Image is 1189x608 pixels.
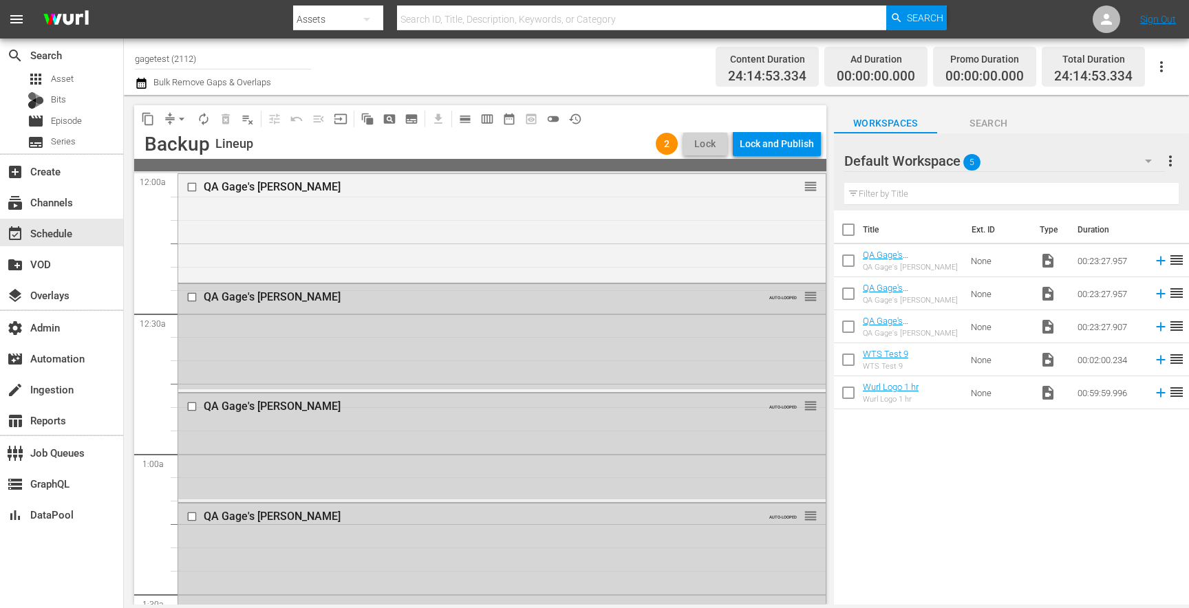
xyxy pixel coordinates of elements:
span: Search [7,47,23,64]
span: reorder [1168,318,1185,334]
a: Wurl Logo 1 hr [863,382,919,392]
span: reorder [1168,351,1185,367]
span: Ingestion [7,382,23,398]
span: Month Calendar View [498,108,520,130]
img: ans4CAIJ8jUAAAAAAAAAAAAAAAAAAAAAAAAgQb4GAAAAAAAAAAAAAAAAAAAAAAAAJMjXAAAAAAAAAAAAAAAAAAAAAAAAgAT5G... [33,3,99,36]
span: AUTO-LOOPED [769,508,797,519]
span: date_range_outlined [502,112,516,126]
span: Admin [7,320,23,336]
span: compress [163,112,177,126]
button: reorder [804,179,817,193]
span: Customize Events [259,105,286,132]
td: None [965,277,1034,310]
a: Sign Out [1140,14,1176,25]
span: input [334,112,347,126]
span: Search [937,115,1040,132]
span: VOD [7,257,23,273]
td: None [965,244,1034,277]
span: Refresh All Search Blocks [352,105,378,132]
button: reorder [804,508,817,522]
svg: Add to Schedule [1153,385,1168,400]
span: Episode [28,113,44,129]
span: Video [1040,318,1056,335]
th: Title [863,210,963,249]
div: Total Duration [1054,50,1133,69]
span: playlist_remove_outlined [241,112,255,126]
span: AUTO-LOOPED [769,289,797,300]
span: Create Series Block [400,108,422,130]
span: toggle_off [546,112,560,126]
div: WTS Test 9 [863,362,908,371]
td: 00:23:27.957 [1072,277,1148,310]
span: more_vert [1162,153,1179,169]
span: Create Search Block [378,108,400,130]
span: reorder [1168,252,1185,268]
td: 00:23:27.907 [1072,310,1148,343]
span: Remove Gaps & Overlaps [159,108,193,130]
span: reorder [804,508,817,523]
div: Ad Duration [837,50,915,69]
div: QA Gage's [PERSON_NAME] [863,263,960,272]
div: QA Gage's [PERSON_NAME] [204,510,750,523]
span: Automation [7,351,23,367]
span: Search [907,6,943,30]
th: Type [1031,210,1069,249]
span: Reports [7,413,23,429]
span: Day Calendar View [449,105,476,132]
span: reorder [804,179,817,194]
span: 24 hours Lineup View is OFF [542,108,564,130]
span: Bits [51,93,66,107]
span: pageview_outlined [383,112,396,126]
button: Search [886,6,947,30]
span: 00:00:00.000 [945,69,1024,85]
span: View History [564,108,586,130]
div: Bits [28,92,44,109]
span: auto_awesome_motion_outlined [361,112,374,126]
span: arrow_drop_down [175,112,189,126]
span: 5 [963,148,981,177]
span: Week Calendar View [476,108,498,130]
span: subtitles_outlined [405,112,418,126]
span: GraphQL [7,476,23,492]
svg: Add to Schedule [1153,253,1168,268]
span: Create [7,164,23,180]
div: Wurl Logo 1 hr [863,395,919,404]
div: QA Gage's [PERSON_NAME] [863,329,960,338]
div: Promo Duration [945,50,1024,69]
span: Download as CSV [422,105,449,132]
span: Series [28,134,44,151]
div: Default Workspace [844,142,1166,180]
span: Bulk Remove Gaps & Overlaps [151,77,271,87]
span: Video [1040,252,1056,269]
th: Duration [1069,210,1152,249]
span: calendar_view_week_outlined [480,112,494,126]
span: 2 [656,138,678,149]
td: 00:23:27.957 [1072,244,1148,277]
span: Asset [51,72,74,86]
span: menu [8,11,25,28]
span: history_outlined [568,112,582,126]
button: more_vert [1162,144,1179,177]
td: None [965,376,1034,409]
span: Workspaces [834,115,937,132]
div: Lineup [215,136,253,151]
button: reorder [804,289,817,303]
span: Lock [689,137,722,151]
td: 00:59:59.996 [1072,376,1148,409]
td: 00:02:00.234 [1072,343,1148,376]
span: Episode [51,114,82,128]
span: Job Queues [7,445,23,462]
span: 24:14:53.334 [1054,69,1133,85]
span: calendar_view_day_outlined [458,112,472,126]
span: reorder [804,398,817,413]
span: Series [51,135,76,149]
span: reorder [1168,285,1185,301]
span: Schedule [7,226,23,242]
span: 00:00:00.000 [837,69,915,85]
span: Video [1040,285,1056,302]
span: Overlays [7,287,23,304]
span: autorenew_outlined [197,112,211,126]
svg: Add to Schedule [1153,286,1168,301]
span: Video [1040,351,1056,368]
a: QA Gage's [PERSON_NAME] [863,283,929,303]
